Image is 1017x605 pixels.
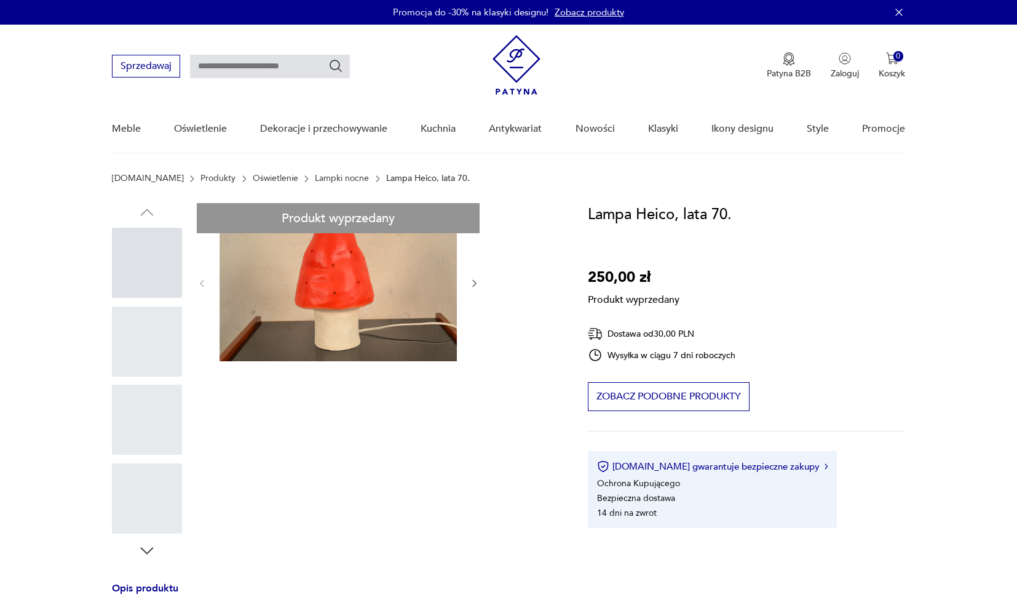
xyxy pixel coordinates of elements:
a: Promocje [862,105,905,153]
div: Dostawa od 30,00 PLN [588,326,735,342]
a: Sprzedawaj [112,63,180,71]
div: 0 [893,51,904,62]
a: Antykwariat [489,105,542,153]
li: Bezpieczna dostawa [597,492,675,504]
p: Patyna B2B [767,68,811,79]
img: Patyna - sklep z meblami i dekoracjami vintage [493,35,540,95]
h1: Lampa Heico, lata 70. [588,203,732,226]
li: 14 dni na zwrot [597,507,657,519]
button: Sprzedawaj [112,55,180,78]
img: Ikonka użytkownika [839,52,851,65]
a: Oświetlenie [253,174,298,183]
a: Klasyki [648,105,678,153]
a: Oświetlenie [174,105,227,153]
a: Ikony designu [711,105,774,153]
button: Zobacz podobne produkty [588,382,750,411]
a: Zobacz produkty [555,6,624,18]
a: Dekoracje i przechowywanie [260,105,387,153]
p: Produkt wyprzedany [588,289,679,307]
p: 250,00 zł [588,266,679,289]
p: Lampa Heico, lata 70. [386,174,470,183]
button: 0Koszyk [879,52,905,79]
a: Style [807,105,829,153]
button: Zaloguj [831,52,859,79]
a: Lampki nocne [315,174,369,183]
a: Nowości [576,105,615,153]
button: Patyna B2B [767,52,811,79]
button: [DOMAIN_NAME] gwarantuje bezpieczne zakupy [597,460,828,473]
p: Promocja do -30% na klasyki designu! [393,6,548,18]
p: Zaloguj [831,68,859,79]
a: Kuchnia [421,105,456,153]
img: Ikona koszyka [886,52,898,65]
li: Ochrona Kupującego [597,478,680,489]
div: Wysyłka w ciągu 7 dni roboczych [588,348,735,363]
a: Ikona medaluPatyna B2B [767,52,811,79]
img: Ikona strzałki w prawo [825,463,828,470]
h3: Opis produktu [112,585,558,605]
a: Meble [112,105,141,153]
a: [DOMAIN_NAME] [112,174,184,183]
img: Ikona medalu [783,52,795,66]
button: Szukaj [328,58,343,73]
img: Ikona dostawy [588,326,603,342]
p: Koszyk [879,68,905,79]
img: Ikona certyfikatu [597,460,609,473]
a: Produkty [200,174,235,183]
